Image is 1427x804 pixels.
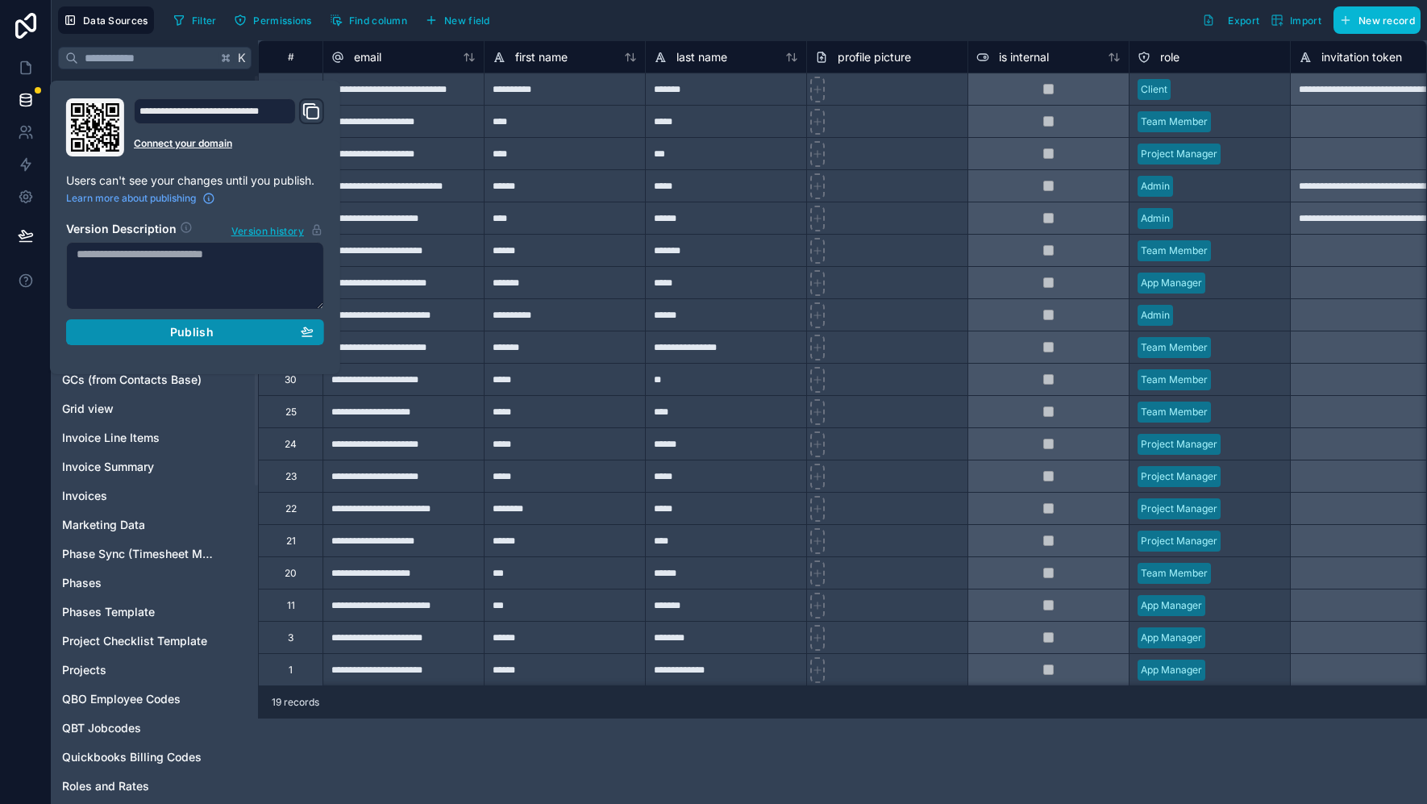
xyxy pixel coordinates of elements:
[170,325,214,340] span: Publish
[1141,340,1208,355] div: Team Member
[1141,373,1208,387] div: Team Member
[62,691,181,707] span: QBO Employee Codes
[349,15,407,27] span: Find column
[838,49,911,65] span: profile picture
[83,15,148,27] span: Data Sources
[271,51,310,63] div: #
[55,541,255,567] div: Phase Sync (Timesheet Migration)
[62,401,114,417] span: Grid view
[285,373,297,386] div: 30
[55,396,255,422] div: Grid view
[62,488,215,504] a: Invoices
[62,691,215,707] a: QBO Employee Codes
[676,49,727,65] span: last name
[1141,179,1170,194] div: Admin
[1333,6,1421,34] button: New record
[134,98,324,156] div: Domain and Custom Link
[62,662,106,678] span: Projects
[1141,437,1217,452] div: Project Manager
[62,459,154,475] span: Invoice Summary
[288,631,293,644] div: 3
[236,52,248,64] span: K
[1358,15,1415,27] span: New record
[62,430,215,446] a: Invoice Line Items
[66,192,196,205] span: Learn more about publishing
[55,744,255,770] div: Quickbooks Billing Codes
[62,401,215,417] a: Grid view
[285,438,297,451] div: 24
[62,604,215,620] a: Phases Template
[62,488,107,504] span: Invoices
[999,49,1049,65] span: is internal
[1141,82,1167,97] div: Client
[285,502,297,515] div: 22
[1141,308,1170,323] div: Admin
[1196,6,1265,34] button: Export
[1160,49,1179,65] span: role
[58,6,154,34] button: Data Sources
[324,8,413,32] button: Find column
[228,8,317,32] button: Permissions
[1141,115,1208,129] div: Team Member
[444,15,490,27] span: New field
[55,686,255,712] div: QBO Employee Codes
[66,192,215,205] a: Learn more about publishing
[62,633,215,649] a: Project Checklist Template
[55,454,255,480] div: Invoice Summary
[231,222,304,238] span: Version history
[1141,405,1208,419] div: Team Member
[62,720,141,736] span: QBT Jobcodes
[272,696,319,709] span: 19 records
[1141,244,1208,258] div: Team Member
[62,778,149,794] span: Roles and Rates
[285,470,297,483] div: 23
[62,575,102,591] span: Phases
[1141,147,1217,161] div: Project Manager
[285,406,297,419] div: 25
[354,49,381,65] span: email
[55,367,255,393] div: GCs (from Contacts Base)
[66,319,324,345] button: Publish
[55,599,255,625] div: Phases Template
[289,664,293,677] div: 1
[62,430,160,446] span: Invoice Line Items
[55,425,255,451] div: Invoice Line Items
[134,137,324,150] a: Connect your domain
[62,546,215,562] a: Phase Sync (Timesheet Migration)
[228,8,323,32] a: Permissions
[55,773,255,799] div: Roles and Rates
[62,517,145,533] span: Marketing Data
[62,749,202,765] span: Quickbooks Billing Codes
[62,720,215,736] a: QBT Jobcodes
[1321,49,1402,65] span: invitation token
[62,749,215,765] a: Quickbooks Billing Codes
[55,570,255,596] div: Phases
[62,372,202,388] span: GCs (from Contacts Base)
[231,221,324,239] button: Version history
[62,778,215,794] a: Roles and Rates
[1228,15,1259,27] span: Export
[66,221,177,239] h2: Version Description
[62,604,155,620] span: Phases Template
[167,8,223,32] button: Filter
[1141,566,1208,581] div: Team Member
[285,567,297,580] div: 20
[62,633,207,649] span: Project Checklist Template
[192,15,217,27] span: Filter
[286,535,296,548] div: 21
[1265,6,1327,34] button: Import
[253,15,311,27] span: Permissions
[62,459,215,475] a: Invoice Summary
[1141,211,1170,226] div: Admin
[62,372,215,388] a: GCs (from Contacts Base)
[62,662,215,678] a: Projects
[1141,663,1202,677] div: App Manager
[66,173,324,189] p: Users can't see your changes until you publish.
[515,49,568,65] span: first name
[55,628,255,654] div: Project Checklist Template
[62,517,215,533] a: Marketing Data
[55,657,255,683] div: Projects
[1141,276,1202,290] div: App Manager
[1141,631,1202,645] div: App Manager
